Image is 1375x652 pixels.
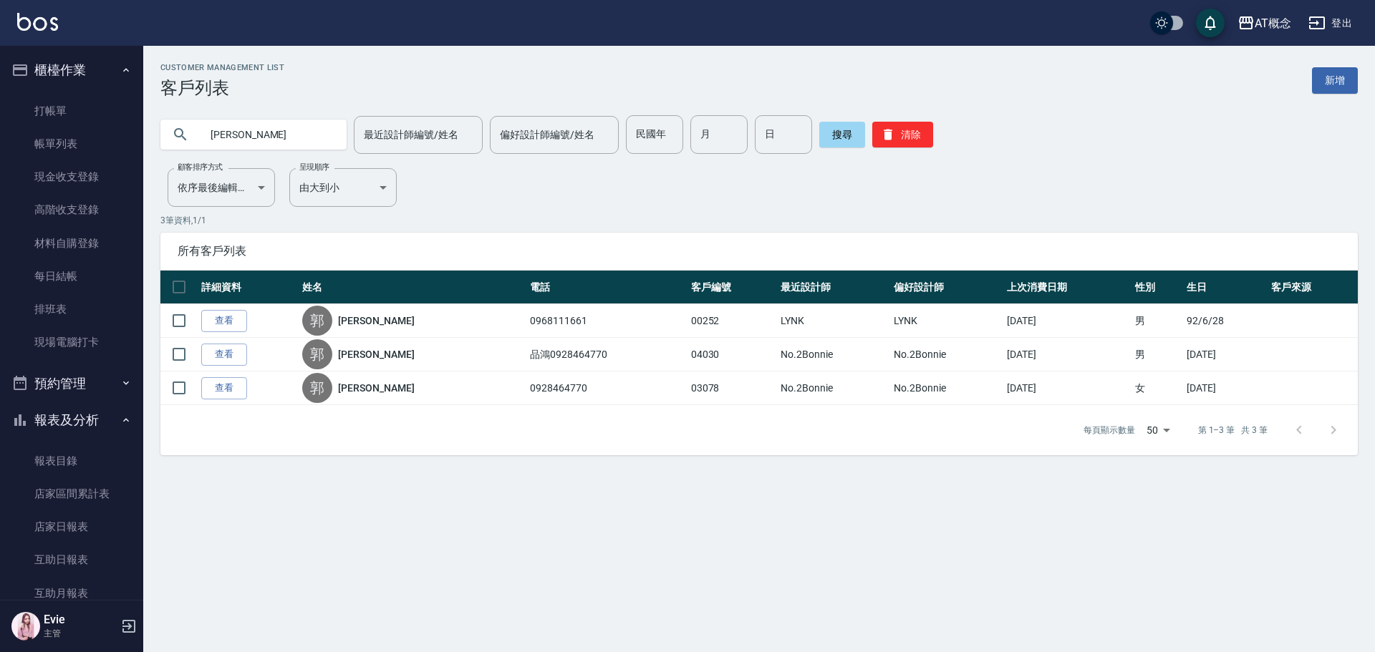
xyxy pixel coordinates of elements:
[198,271,299,304] th: 詳細資料
[6,365,137,402] button: 預約管理
[1198,424,1268,437] p: 第 1–3 筆 共 3 筆
[1132,371,1183,405] td: 女
[1183,304,1268,338] td: 92/6/28
[302,373,332,403] div: 郭
[1132,338,1183,371] td: 男
[201,377,247,399] a: 查看
[1003,371,1132,405] td: [DATE]
[1255,14,1291,32] div: AT概念
[777,338,890,371] td: No.2Bonnie
[6,293,137,326] a: 排班表
[302,339,332,369] div: 郭
[777,304,890,338] td: LYNK
[160,214,1358,227] p: 3 筆資料, 1 / 1
[17,13,58,31] img: Logo
[1312,67,1358,94] a: 新增
[6,477,137,510] a: 店家區間累計表
[6,444,137,477] a: 報表目錄
[890,271,1003,304] th: 偏好設計師
[6,94,137,127] a: 打帳單
[1003,338,1132,371] td: [DATE]
[1003,271,1132,304] th: 上次消費日期
[1232,9,1297,38] button: AT概念
[44,627,117,640] p: 主管
[1183,371,1268,405] td: [DATE]
[201,310,247,332] a: 查看
[6,543,137,576] a: 互助日報表
[6,577,137,610] a: 互助月報表
[201,115,335,154] input: 搜尋關鍵字
[526,371,687,405] td: 0928464770
[11,612,40,641] img: Person
[6,52,137,89] button: 櫃檯作業
[526,271,687,304] th: 電話
[338,381,414,395] a: [PERSON_NAME]
[299,271,526,304] th: 姓名
[6,160,137,193] a: 現金收支登錄
[1132,271,1183,304] th: 性別
[302,306,332,336] div: 郭
[687,271,778,304] th: 客戶編號
[819,122,865,147] button: 搜尋
[160,78,284,98] h3: 客戶列表
[687,338,778,371] td: 04030
[1268,271,1358,304] th: 客戶來源
[1303,10,1358,37] button: 登出
[178,162,223,172] label: 顧客排序方式
[1141,411,1175,449] div: 50
[6,227,137,260] a: 材料自購登錄
[178,244,1341,258] span: 所有客戶列表
[6,127,137,160] a: 帳單列表
[6,326,137,359] a: 現場電腦打卡
[44,613,117,627] h5: Evie
[526,304,687,338] td: 0968111661
[1132,304,1183,338] td: 男
[168,168,275,207] div: 依序最後編輯時間
[1183,338,1268,371] td: [DATE]
[1003,304,1132,338] td: [DATE]
[289,168,397,207] div: 由大到小
[6,510,137,543] a: 店家日報表
[526,338,687,371] td: 品鴻0928464770
[872,122,933,147] button: 清除
[890,371,1003,405] td: No.2Bonnie
[160,63,284,72] h2: Customer Management List
[890,338,1003,371] td: No.2Bonnie
[687,371,778,405] td: 03078
[201,344,247,366] a: 查看
[6,402,137,439] button: 報表及分析
[6,193,137,226] a: 高階收支登錄
[6,260,137,293] a: 每日結帳
[1183,271,1268,304] th: 生日
[1084,424,1135,437] p: 每頁顯示數量
[1196,9,1225,37] button: save
[338,313,414,328] a: [PERSON_NAME]
[777,271,890,304] th: 最近設計師
[687,304,778,338] td: 00252
[777,371,890,405] td: No.2Bonnie
[338,347,414,361] a: [PERSON_NAME]
[299,162,329,172] label: 呈現順序
[890,304,1003,338] td: LYNK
